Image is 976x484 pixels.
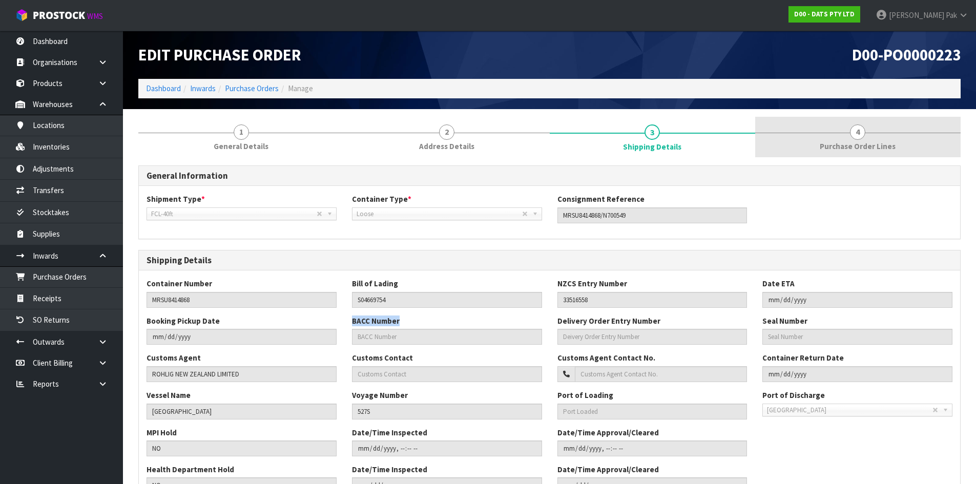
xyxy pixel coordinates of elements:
[557,278,627,289] label: NZCS Entry Number
[762,329,952,345] input: Seal Number
[352,390,408,401] label: Voyage Number
[214,141,268,152] span: General Details
[557,329,747,345] input: Deivery Order Entry Number
[820,141,896,152] span: Purchase Order Lines
[147,427,177,438] label: MPI Hold
[889,10,944,20] span: [PERSON_NAME]
[15,9,28,22] img: cube-alt.png
[147,256,952,265] h3: Shipping Details
[147,329,337,345] input: Cont. Bookin Date
[557,292,747,308] input: Entry Number
[352,366,542,382] input: Customs Contact
[557,404,747,419] input: Port Loaded
[575,366,747,382] input: Customs Agent Contact No.
[288,83,313,93] span: Manage
[87,11,103,21] small: WMS
[352,278,398,289] label: Bill of Lading
[794,10,855,18] strong: D00 - DATS PTY LTD
[352,329,542,345] input: BACC Number
[762,352,844,363] label: Container Return Date
[146,83,181,93] a: Dashboard
[762,390,825,401] label: Port of Discharge
[147,440,337,456] input: MPI Hold
[762,315,807,326] label: Seal Number
[623,141,681,152] span: Shipping Details
[557,315,660,326] label: Delivery Order Entry Number
[190,83,216,93] a: Inwards
[767,404,932,416] span: [GEOGRAPHIC_DATA]
[557,194,645,204] label: Consignment Reference
[762,366,952,382] input: Container Return Date
[234,124,249,140] span: 1
[352,464,427,475] label: Date/Time Inspected
[357,208,522,220] span: Loose
[352,292,542,308] input: Bill of Lading
[147,171,952,181] h3: General Information
[557,390,613,401] label: Port of Loading
[151,208,317,220] span: FCL-40ft
[557,207,747,223] input: Consignment Reference
[147,278,212,289] label: Container Number
[147,352,201,363] label: Customs Agent
[645,124,660,140] span: 3
[439,124,454,140] span: 2
[138,45,301,65] span: Edit Purchase Order
[147,390,191,401] label: Vessel Name
[225,83,279,93] a: Purchase Orders
[352,315,400,326] label: BACC Number
[557,464,659,475] label: Date/Time Approval/Cleared
[147,464,234,475] label: Health Department Hold
[788,6,860,23] a: D00 - DATS PTY LTD
[557,440,747,456] input: Date/Time Inspected
[33,9,85,22] span: ProStock
[557,427,659,438] label: Date/Time Approval/Cleared
[352,427,427,438] label: Date/Time Inspected
[352,352,413,363] label: Customs Contact
[852,45,961,65] span: D00-PO0000223
[946,10,957,20] span: Pak
[352,194,411,204] label: Container Type
[147,292,337,308] input: Container Number
[762,278,795,289] label: Date ETA
[147,366,337,382] input: Customs Agent
[147,194,205,204] label: Shipment Type
[419,141,474,152] span: Address Details
[147,404,337,419] input: Vessel Name
[557,352,655,363] label: Customs Agent Contact No.
[352,440,542,456] input: Date/Time Inspected
[352,404,542,419] input: Voyage Number
[147,315,220,326] label: Booking Pickup Date
[850,124,865,140] span: 4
